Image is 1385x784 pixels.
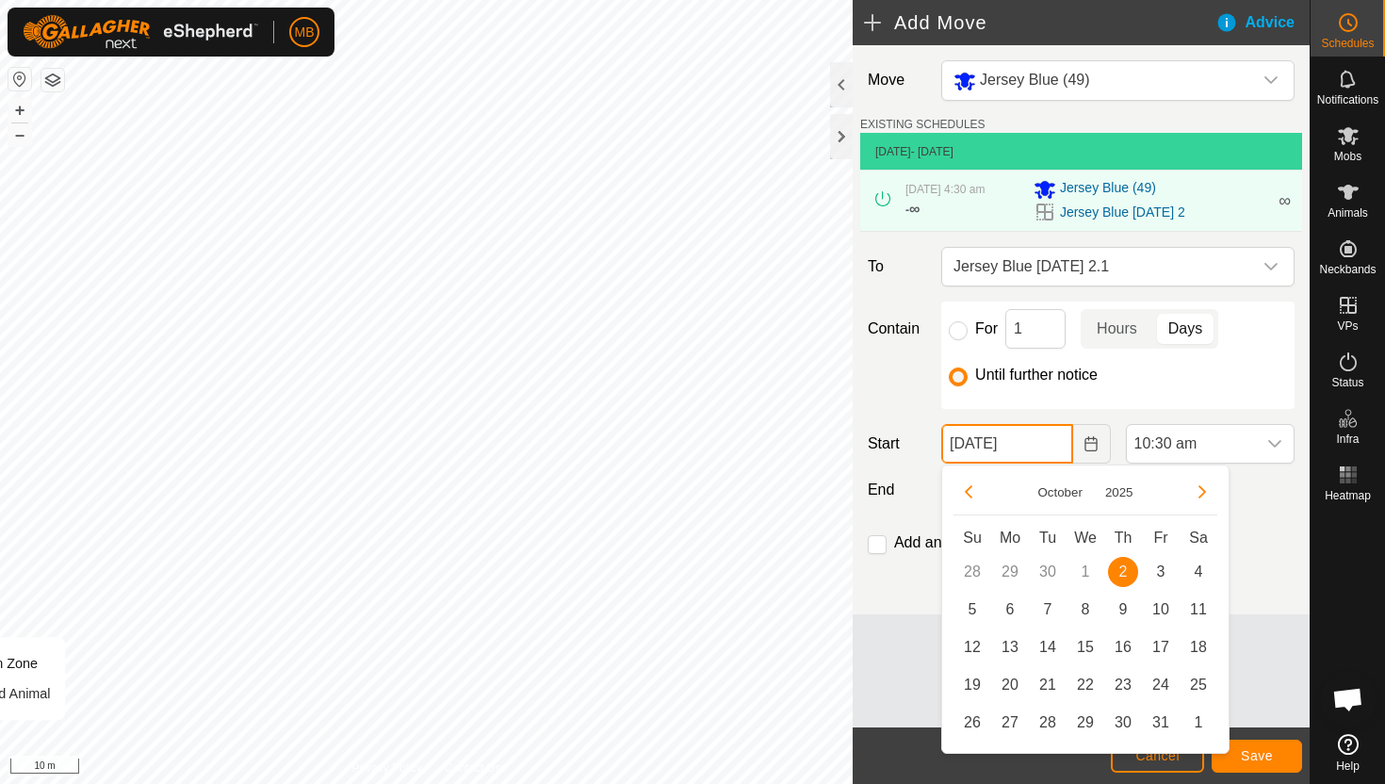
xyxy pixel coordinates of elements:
span: Schedules [1321,38,1374,49]
td: 3 [1142,553,1180,591]
div: dropdown trigger [1256,425,1294,463]
span: 6 [995,595,1025,625]
span: 31 [1146,708,1176,738]
span: [DATE] [875,145,911,158]
span: 27 [995,708,1025,738]
span: 4 [1183,557,1214,587]
span: 28 [1033,708,1063,738]
span: 3 [1146,557,1176,587]
span: Neckbands [1319,264,1376,275]
td: 1 [1180,704,1217,742]
button: Choose Month [1031,481,1090,502]
label: EXISTING SCHEDULES [860,116,986,133]
a: Jersey Blue [DATE] 2 [1060,203,1185,222]
a: Privacy Policy [351,759,422,776]
td: 8 [1067,591,1104,629]
span: 5 [957,595,987,625]
span: ∞ [909,201,920,217]
span: Jersey Blue (49) [980,72,1090,88]
span: Cancel [1135,748,1180,763]
a: Help [1311,727,1385,779]
td: 20 [991,666,1029,704]
span: 15 [1070,632,1100,662]
span: Infra [1336,433,1359,445]
span: 24 [1146,670,1176,700]
span: 8 [1070,595,1100,625]
span: 2 [1108,557,1138,587]
div: dropdown trigger [1252,248,1290,286]
span: Heatmap [1325,490,1371,501]
a: Contact Us [445,759,500,776]
td: 26 [953,704,991,742]
td: 21 [1029,666,1067,704]
button: – [8,123,31,146]
td: 7 [1029,591,1067,629]
span: Hours [1097,318,1137,340]
span: Su [963,530,982,546]
button: Cancel [1111,740,1204,773]
td: 29 [991,553,1029,591]
td: 23 [1104,666,1142,704]
span: - [DATE] [911,145,953,158]
span: 10:30 am [1127,425,1256,463]
span: 19 [957,670,987,700]
span: Jersey Blue [946,61,1252,100]
span: 22 [1070,670,1100,700]
td: 17 [1142,629,1180,666]
span: Jersey Blue (49) [1060,178,1156,201]
span: Fr [1154,530,1168,546]
span: ∞ [1279,191,1291,210]
span: 20 [995,670,1025,700]
span: 9 [1108,595,1138,625]
span: Notifications [1317,94,1378,106]
span: 21 [1033,670,1063,700]
td: 16 [1104,629,1142,666]
div: dropdown trigger [1252,61,1290,100]
td: 6 [991,591,1029,629]
span: Tu [1039,530,1056,546]
span: Th [1115,530,1132,546]
span: 26 [957,708,987,738]
span: 11 [1183,595,1214,625]
span: Animals [1328,207,1368,219]
td: 1 [1067,553,1104,591]
h2: Add Move [864,11,1215,34]
span: 1 [1183,708,1214,738]
span: Save [1241,748,1273,763]
label: Start [860,433,934,455]
img: Gallagher Logo [23,15,258,49]
span: Sa [1189,530,1208,546]
span: 12 [957,632,987,662]
label: Move [860,60,934,101]
td: 27 [991,704,1029,742]
span: 23 [1108,670,1138,700]
td: 30 [1029,553,1067,591]
td: 5 [953,591,991,629]
span: 14 [1033,632,1063,662]
button: Reset Map [8,68,31,90]
span: Status [1331,377,1363,388]
span: 18 [1183,632,1214,662]
label: To [860,247,934,286]
label: End [860,479,934,501]
span: 25 [1183,670,1214,700]
td: 22 [1067,666,1104,704]
button: Choose Date [1073,424,1111,464]
span: 7 [1033,595,1063,625]
button: Map Layers [41,69,64,91]
td: 28 [953,553,991,591]
span: 30 [1108,708,1138,738]
span: Days [1168,318,1202,340]
td: 4 [1180,553,1217,591]
td: 12 [953,629,991,666]
span: 29 [1070,708,1100,738]
div: - [905,198,920,220]
td: 31 [1142,704,1180,742]
span: 17 [1146,632,1176,662]
button: Previous Month [953,477,984,507]
td: 2 [1104,553,1142,591]
label: Until further notice [975,367,1098,383]
td: 28 [1029,704,1067,742]
td: 9 [1104,591,1142,629]
span: Mobs [1334,151,1361,162]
